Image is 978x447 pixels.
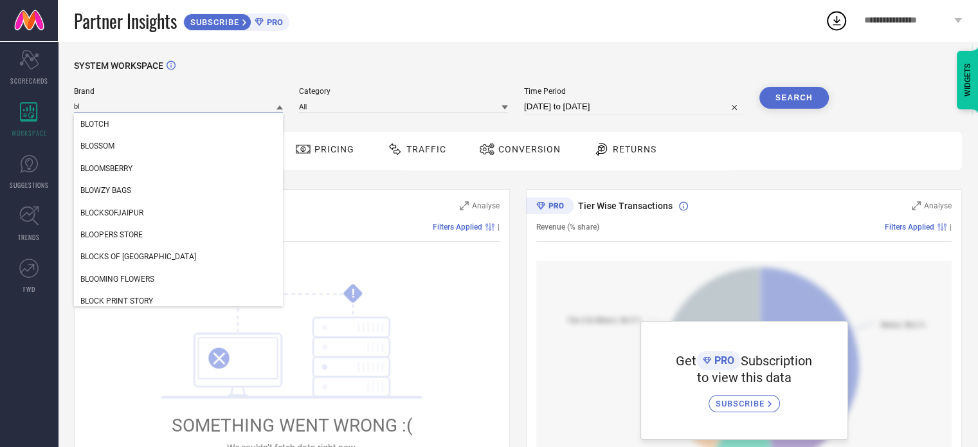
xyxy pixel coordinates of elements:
[524,87,743,96] span: Time Period
[12,128,47,138] span: WORKSPACE
[709,385,780,412] a: SUBSCRIBE
[536,223,599,232] span: Revenue (% share)
[74,202,283,224] div: BLOCKSOFJAIPUR
[741,353,812,369] span: Subscription
[74,290,283,312] div: BLOCK PRINT STORY
[676,353,696,369] span: Get
[183,10,289,31] a: SUBSCRIBEPRO
[10,180,49,190] span: SUGGESTIONS
[74,8,177,34] span: Partner Insights
[74,246,283,268] div: BLOCKS OF INDIA
[924,201,952,210] span: Analyse
[80,275,154,284] span: BLOOMING FLOWERS
[406,144,446,154] span: Traffic
[74,135,283,157] div: BLOSSOM
[74,158,283,179] div: BLOOMSBERRY
[912,201,921,210] svg: Zoom
[80,164,132,173] span: BLOOMSBERRY
[80,120,109,129] span: BLOTCH
[74,60,163,71] span: SYSTEM WORKSPACE
[74,113,283,135] div: BLOTCH
[23,284,35,294] span: FWD
[498,223,500,232] span: |
[172,415,413,436] span: SOMETHING WENT WRONG :(
[80,141,114,151] span: BLOSSOM
[10,76,48,86] span: SCORECARDS
[80,208,143,217] span: BLOCKSOFJAIPUR
[697,370,792,385] span: to view this data
[472,201,500,210] span: Analyse
[716,399,768,408] span: SUBSCRIBE
[950,223,952,232] span: |
[524,99,743,114] input: Select time period
[613,144,657,154] span: Returns
[314,144,354,154] span: Pricing
[80,186,131,195] span: BLOWZY BAGS
[80,252,196,261] span: BLOCKS OF [GEOGRAPHIC_DATA]
[526,197,574,217] div: Premium
[74,87,283,96] span: Brand
[498,144,561,154] span: Conversion
[18,232,40,242] span: TRENDS
[352,286,355,301] tspan: !
[299,87,508,96] span: Category
[80,230,143,239] span: BLOOPERS STORE
[885,223,934,232] span: Filters Applied
[578,201,673,211] span: Tier Wise Transactions
[825,9,848,32] div: Open download list
[711,354,734,367] span: PRO
[264,17,283,27] span: PRO
[759,87,829,109] button: Search
[80,296,153,306] span: BLOCK PRINT STORY
[460,201,469,210] svg: Zoom
[74,224,283,246] div: BLOOPERS STORE
[74,179,283,201] div: BLOWZY BAGS
[433,223,482,232] span: Filters Applied
[184,17,242,27] span: SUBSCRIBE
[74,268,283,290] div: BLOOMING FLOWERS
